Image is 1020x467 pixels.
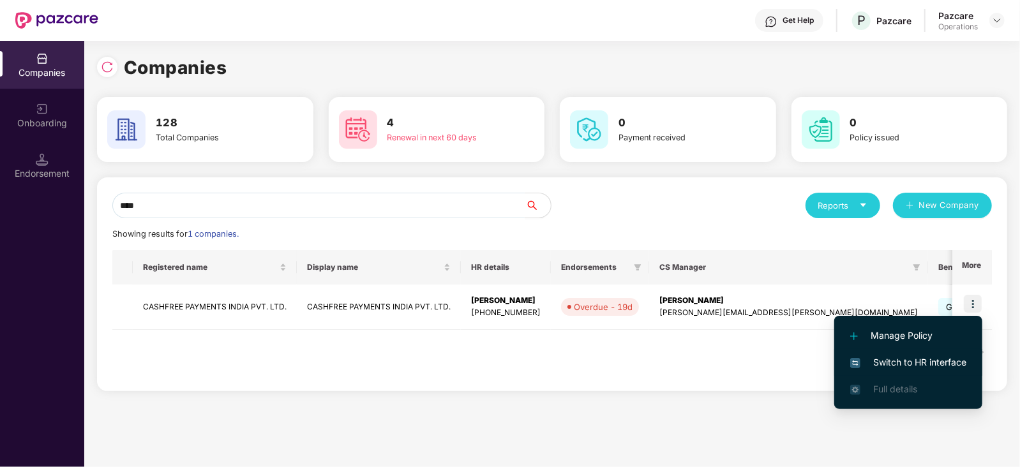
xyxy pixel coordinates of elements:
[928,250,1001,285] th: Benefits
[387,115,497,131] h3: 4
[307,262,441,272] span: Display name
[850,358,860,368] img: svg+xml;base64,PHN2ZyB4bWxucz0iaHR0cDovL3d3dy53My5vcmcvMjAwMC9zdmciIHdpZHRoPSIxNiIgaGVpZ2h0PSIxNi...
[818,199,867,212] div: Reports
[471,307,541,319] div: [PHONE_NUMBER]
[619,115,728,131] h3: 0
[913,263,920,271] span: filter
[36,103,49,115] img: svg+xml;base64,PHN2ZyB3aWR0aD0iMjAiIGhlaWdodD0iMjAiIHZpZXdCb3g9IjAgMCAyMCAyMCIgZmlsbD0ibm9uZSIgeG...
[850,385,860,395] img: svg+xml;base64,PHN2ZyB4bWxucz0iaHR0cDovL3d3dy53My5vcmcvMjAwMC9zdmciIHdpZHRoPSIxNi4zNjMiIGhlaWdodD...
[659,307,918,319] div: [PERSON_NAME][EMAIL_ADDRESS][PERSON_NAME][DOMAIN_NAME]
[952,250,992,285] th: More
[471,295,541,307] div: [PERSON_NAME]
[783,15,814,26] div: Get Help
[938,10,978,22] div: Pazcare
[387,131,497,144] div: Renewal in next 60 days
[461,250,551,285] th: HR details
[850,115,960,131] h3: 0
[850,329,966,343] span: Manage Policy
[36,153,49,166] img: svg+xml;base64,PHN2ZyB3aWR0aD0iMTQuNSIgaGVpZ2h0PSIxNC41IiB2aWV3Qm94PSIwIDAgMTYgMTYiIGZpbGw9Im5vbm...
[859,201,867,209] span: caret-down
[15,12,98,29] img: New Pazcare Logo
[124,54,227,82] h1: Companies
[36,52,49,65] img: svg+xml;base64,PHN2ZyBpZD0iQ29tcGFuaWVzIiB4bWxucz0iaHR0cDovL3d3dy53My5vcmcvMjAwMC9zdmciIHdpZHRoPS...
[857,13,866,28] span: P
[574,300,633,313] div: Overdue - 19d
[143,262,277,272] span: Registered name
[297,285,461,330] td: CASHFREE PAYMENTS INDIA PVT. LTD.
[112,229,239,239] span: Showing results for
[910,260,923,275] span: filter
[156,115,266,131] h3: 128
[101,61,114,73] img: svg+xml;base64,PHN2ZyBpZD0iUmVsb2FkLTMyeDMyIiB4bWxucz0iaHR0cDovL3d3dy53My5vcmcvMjAwMC9zdmciIHdpZH...
[133,250,297,285] th: Registered name
[906,201,914,211] span: plus
[876,15,911,27] div: Pazcare
[802,110,840,149] img: svg+xml;base64,PHN2ZyB4bWxucz0iaHR0cDovL3d3dy53My5vcmcvMjAwMC9zdmciIHdpZHRoPSI2MCIgaGVpZ2h0PSI2MC...
[850,332,858,340] img: svg+xml;base64,PHN2ZyB4bWxucz0iaHR0cDovL3d3dy53My5vcmcvMjAwMC9zdmciIHdpZHRoPSIxMi4yMDEiIGhlaWdodD...
[525,200,551,211] span: search
[570,110,608,149] img: svg+xml;base64,PHN2ZyB4bWxucz0iaHR0cDovL3d3dy53My5vcmcvMjAwMC9zdmciIHdpZHRoPSI2MCIgaGVpZ2h0PSI2MC...
[850,355,966,369] span: Switch to HR interface
[339,110,377,149] img: svg+xml;base64,PHN2ZyB4bWxucz0iaHR0cDovL3d3dy53My5vcmcvMjAwMC9zdmciIHdpZHRoPSI2MCIgaGVpZ2h0PSI2MC...
[659,262,908,272] span: CS Manager
[634,263,641,271] span: filter
[561,262,629,272] span: Endorsements
[188,229,239,239] span: 1 companies.
[873,383,917,394] span: Full details
[107,110,146,149] img: svg+xml;base64,PHN2ZyB4bWxucz0iaHR0cDovL3d3dy53My5vcmcvMjAwMC9zdmciIHdpZHRoPSI2MCIgaGVpZ2h0PSI2MC...
[992,15,1002,26] img: svg+xml;base64,PHN2ZyBpZD0iRHJvcGRvd24tMzJ4MzIiIHhtbG5zPSJodHRwOi8vd3d3LnczLm9yZy8yMDAwL3N2ZyIgd2...
[938,22,978,32] div: Operations
[525,193,551,218] button: search
[964,295,982,313] img: icon
[133,285,297,330] td: CASHFREE PAYMENTS INDIA PVT. LTD.
[765,15,777,28] img: svg+xml;base64,PHN2ZyBpZD0iSGVscC0zMngzMiIgeG1sbnM9Imh0dHA6Ly93d3cudzMub3JnLzIwMDAvc3ZnIiB3aWR0aD...
[297,250,461,285] th: Display name
[850,131,960,144] div: Policy issued
[919,199,980,212] span: New Company
[631,260,644,275] span: filter
[893,193,992,218] button: plusNew Company
[156,131,266,144] div: Total Companies
[619,131,728,144] div: Payment received
[659,295,918,307] div: [PERSON_NAME]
